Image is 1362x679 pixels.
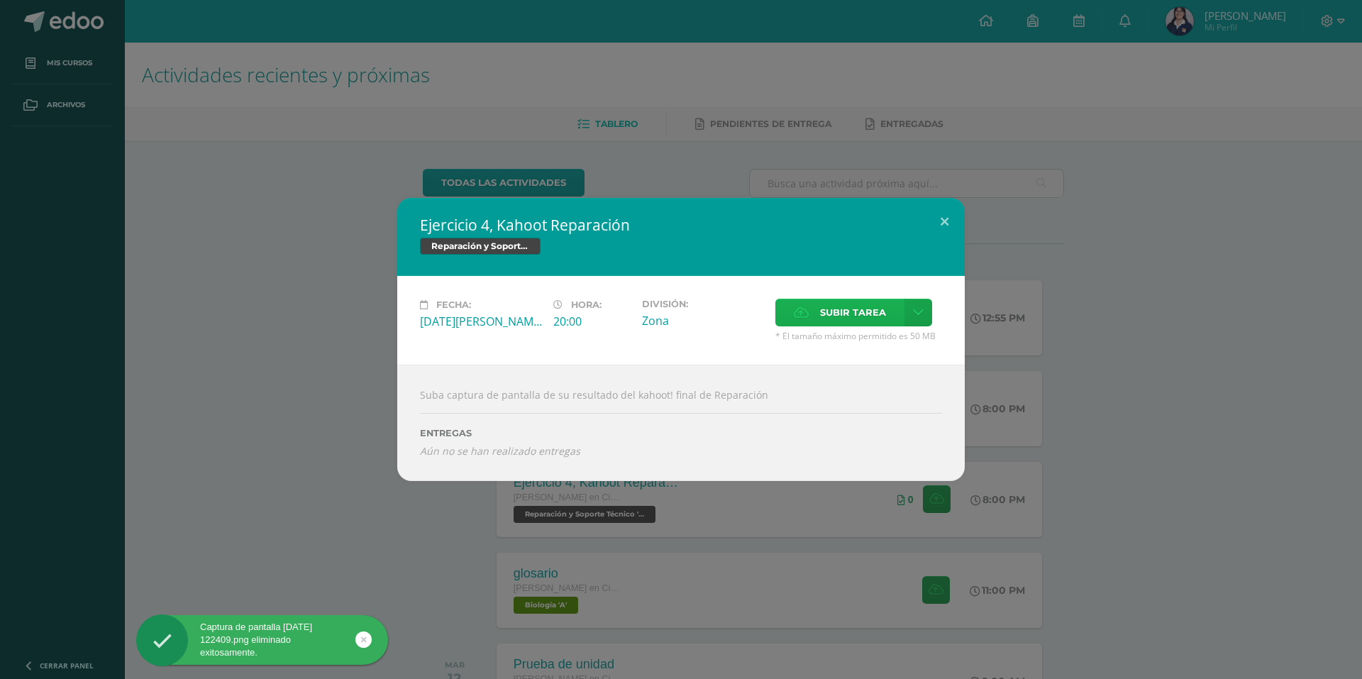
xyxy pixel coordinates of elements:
span: Reparación y Soporte Técnico [420,238,541,255]
label: ENTREGAS [420,428,942,438]
span: Hora: [571,299,602,310]
span: Subir tarea [820,299,886,326]
label: División: [642,299,764,309]
h2: Ejercicio 4, Kahoot Reparación [420,215,942,235]
i: Aún no se han realizado entregas [420,444,942,458]
div: Suba captura de pantalla de su resultado del kahoot! final de Reparación [397,365,965,481]
div: Zona [642,313,764,329]
div: [DATE][PERSON_NAME] [420,314,542,329]
span: Fecha: [436,299,471,310]
div: Captura de pantalla [DATE] 122409.png eliminado exitosamente. [136,621,388,660]
div: 20:00 [553,314,631,329]
span: * El tamaño máximo permitido es 50 MB [775,330,942,342]
button: Close (Esc) [924,198,965,246]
